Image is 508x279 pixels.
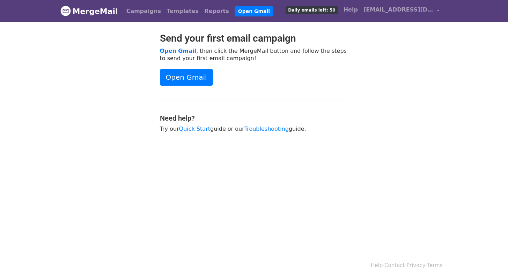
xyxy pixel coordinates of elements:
[201,4,232,18] a: Reports
[406,262,425,269] a: Privacy
[160,125,348,133] p: Try our guide or our guide.
[124,4,164,18] a: Campaigns
[363,6,433,14] span: [EMAIL_ADDRESS][DOMAIN_NAME]
[160,69,213,86] a: Open Gmail
[164,4,201,18] a: Templates
[179,126,210,132] a: Quick Start
[286,6,338,14] span: Daily emails left: 50
[371,262,383,269] a: Help
[160,114,348,122] h4: Need help?
[160,47,348,62] p: , then click the MergeMail button and follow the steps to send your first email campaign!
[160,48,196,54] a: Open Gmail
[473,245,508,279] iframe: Chat Widget
[473,245,508,279] div: 聊天小组件
[60,4,118,19] a: MergeMail
[341,3,361,17] a: Help
[384,262,405,269] a: Contact
[60,6,71,16] img: MergeMail logo
[361,3,442,19] a: [EMAIL_ADDRESS][DOMAIN_NAME]
[427,262,442,269] a: Terms
[283,3,340,17] a: Daily emails left: 50
[235,6,273,16] a: Open Gmail
[160,33,348,44] h2: Send your first email campaign
[244,126,289,132] a: Troubleshooting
